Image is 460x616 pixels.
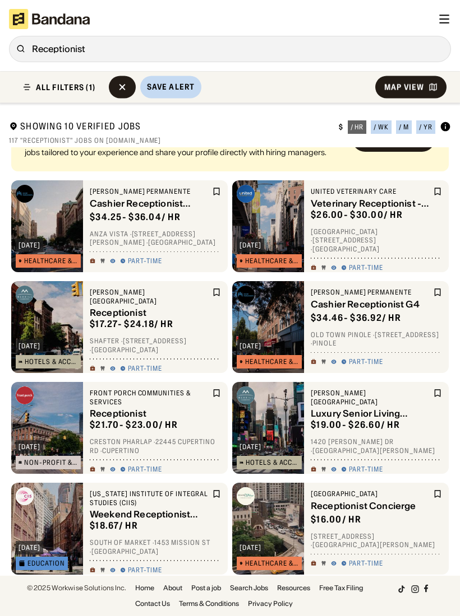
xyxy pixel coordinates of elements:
[311,330,442,348] div: Old Town Pinole · [STREET_ADDRESS] · Pinole
[90,307,210,318] div: Receptionist
[311,489,431,498] div: [GEOGRAPHIC_DATA]
[16,286,34,304] img: Merrill Gardens logo
[399,124,409,130] div: / m
[90,337,221,354] div: Shafter · [STREET_ADDRESS] · [GEOGRAPHIC_DATA]
[311,408,431,419] div: Luxury Senior Living Receptionist
[90,520,138,531] div: $ 18.67 / hr
[384,83,424,91] div: Map View
[245,258,299,264] div: Healthcare & Mental Health
[128,364,162,373] div: Part-time
[16,487,34,505] img: California Institute of Integral Studies (CIIS) logo
[19,343,40,349] div: [DATE]
[90,538,221,556] div: South of Market · 1453 Mission St · [GEOGRAPHIC_DATA]
[311,198,431,208] div: Veterinary Receptionist - Part Time
[27,560,65,567] div: Education
[311,389,431,406] div: [PERSON_NAME][GEOGRAPHIC_DATA]
[311,437,442,455] div: 1420 [PERSON_NAME] Dr · [GEOGRAPHIC_DATA][PERSON_NAME]
[277,585,310,591] a: Resources
[230,585,268,591] a: Search Jobs
[240,242,261,249] div: [DATE]
[240,544,261,551] div: [DATE]
[245,358,299,365] div: Healthcare & Mental Health
[191,585,221,591] a: Post a job
[374,124,389,130] div: / wk
[90,198,210,208] div: Cashier Receptionist Scheduler Imaging
[311,500,431,511] div: Receptionist Concierge
[9,147,451,586] div: grid
[311,514,361,525] div: $ 16.00 / hr
[27,585,126,591] div: © 2025 Workwise Solutions Inc.
[16,185,34,203] img: Kaiser Permanente logo
[147,82,195,92] div: Save Alert
[90,389,210,406] div: Front Porch Communities & Services
[19,544,40,551] div: [DATE]
[90,318,173,330] div: $ 17.27 - $24.18 / hr
[25,358,78,365] div: Hotels & Accommodation
[90,211,181,223] div: $ 34.25 - $36.04 / hr
[135,600,170,607] a: Contact Us
[36,83,95,91] div: ALL FILTERS (1)
[419,124,433,130] div: / yr
[311,312,401,324] div: $ 34.46 - $36.92 / hr
[128,566,162,575] div: Part-time
[311,187,431,196] div: United Veterinary Care
[349,559,383,568] div: Part-time
[237,386,255,404] img: Merrill Gardens logo
[90,408,210,419] div: Receptionist
[90,230,221,247] div: Anza Vista · [STREET_ADDRESS][PERSON_NAME] · [GEOGRAPHIC_DATA]
[90,419,178,431] div: $ 21.70 - $23.00 / hr
[90,489,210,507] div: [US_STATE] Institute of Integral Studies (CIIS)
[311,227,442,253] div: [GEOGRAPHIC_DATA] · [STREET_ADDRESS] · [GEOGRAPHIC_DATA]
[245,560,299,567] div: Healthcare & Mental Health
[179,600,239,607] a: Terms & Conditions
[128,465,162,474] div: Part-time
[349,357,383,366] div: Part-time
[311,532,442,549] div: [STREET_ADDRESS] · [GEOGRAPHIC_DATA][PERSON_NAME]
[311,209,403,221] div: $ 26.00 - $30.00 / hr
[25,137,343,157] div: Tired of sending out endless job applications? Bandana Match Team will recommend jobs tailored to...
[24,459,78,466] div: Non-Profit & Public Service
[237,185,255,203] img: United Veterinary Care logo
[16,386,34,404] img: Front Porch Communities & Services logo
[246,459,299,466] div: Hotels & Accommodation
[237,487,255,505] img: Belmont Village logo
[19,242,40,249] div: [DATE]
[19,444,40,450] div: [DATE]
[349,465,383,474] div: Part-time
[90,509,210,520] div: Weekend Receptionist (Student Worker Only)
[240,444,261,450] div: [DATE]
[240,343,261,349] div: [DATE]
[349,263,383,272] div: Part-time
[135,585,154,591] a: Home
[9,9,90,29] img: Bandana logotype
[163,585,182,591] a: About
[32,44,444,53] div: Receptionist
[90,187,210,196] div: [PERSON_NAME] Permanente
[9,120,330,134] div: Showing 10 Verified Jobs
[311,298,431,309] div: Cashier Receptionist G4
[128,256,162,265] div: Part-time
[319,585,363,591] a: Free Tax Filing
[351,124,364,130] div: / hr
[311,288,431,297] div: [PERSON_NAME] Permanente
[24,258,78,264] div: Healthcare & Mental Health
[311,419,400,431] div: $ 19.00 - $26.60 / hr
[339,123,343,132] div: $
[237,286,255,304] img: Kaiser Permanente logo
[248,600,293,607] a: Privacy Policy
[90,288,210,305] div: [PERSON_NAME][GEOGRAPHIC_DATA]
[90,437,221,455] div: Creston Pharlap · 22445 Cupertino Rd · Cupertino
[9,136,451,145] div: 117 "Receptionist" jobs on [DOMAIN_NAME]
